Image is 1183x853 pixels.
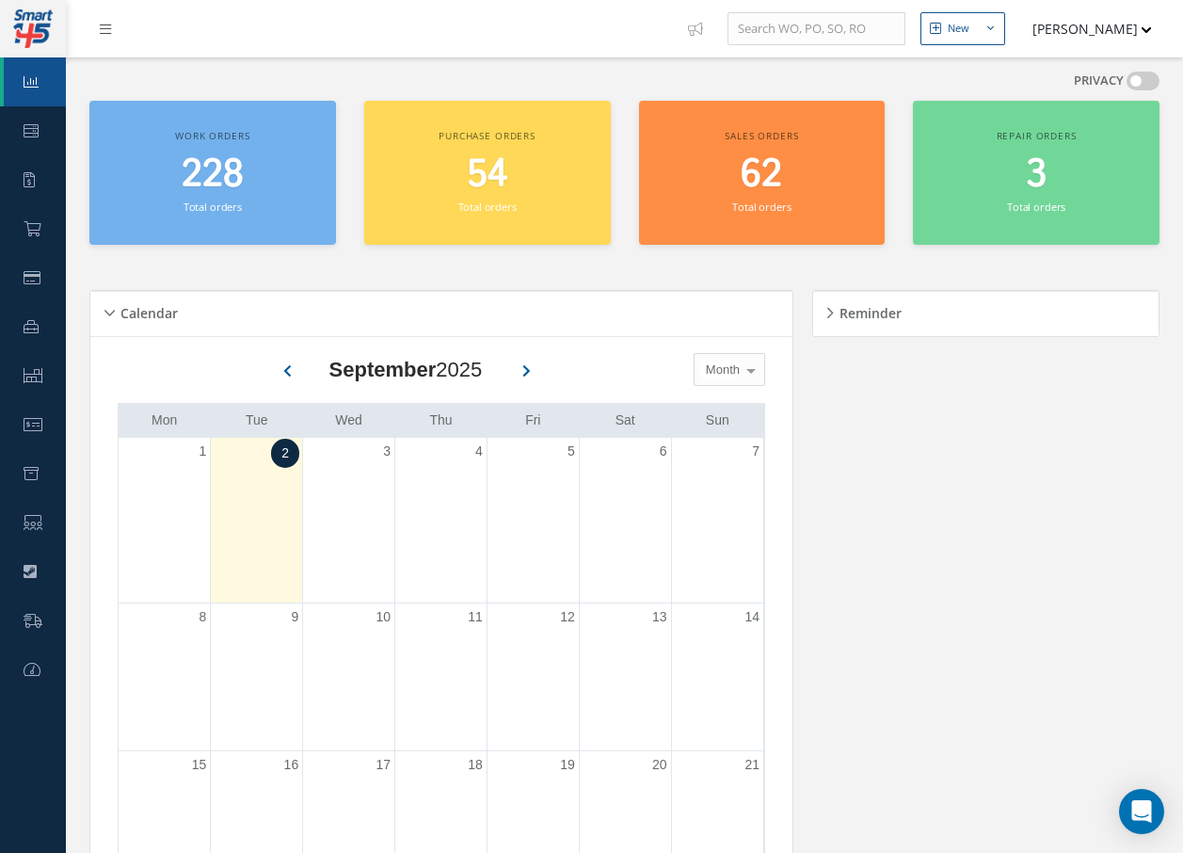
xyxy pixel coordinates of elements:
td: September 13, 2025 [579,603,671,751]
td: September 14, 2025 [671,603,763,751]
a: September 13, 2025 [648,604,671,631]
small: Total orders [184,200,242,214]
h5: Reminder [834,299,902,322]
b: September [329,358,437,381]
td: September 11, 2025 [395,603,488,751]
a: September 2, 2025 [271,439,299,468]
a: Sales orders 62 Total orders [639,101,886,245]
a: September 12, 2025 [556,604,579,631]
a: Thursday [425,409,456,432]
a: September 17, 2025 [372,751,394,779]
td: September 4, 2025 [395,438,488,604]
span: 54 [467,148,508,201]
a: Monday [148,409,181,432]
td: September 12, 2025 [487,603,579,751]
a: Work orders 228 Total orders [89,101,336,245]
a: September 21, 2025 [741,751,763,779]
button: [PERSON_NAME] [1015,10,1152,47]
h5: Calendar [115,299,178,322]
button: New [920,12,1005,45]
a: September 9, 2025 [287,604,302,631]
a: Repair orders 3 Total orders [913,101,1159,245]
a: September 8, 2025 [196,604,211,631]
span: Sales orders [725,129,798,142]
a: September 7, 2025 [748,438,763,465]
a: September 20, 2025 [648,751,671,779]
td: September 6, 2025 [579,438,671,604]
a: September 4, 2025 [472,438,487,465]
div: Open Intercom Messenger [1119,789,1164,834]
span: Repair orders [997,129,1077,142]
td: September 7, 2025 [671,438,763,604]
td: September 2, 2025 [211,438,303,604]
td: September 8, 2025 [119,603,211,751]
a: September 18, 2025 [464,751,487,779]
a: September 6, 2025 [656,438,671,465]
a: September 16, 2025 [280,751,303,779]
td: September 5, 2025 [487,438,579,604]
a: September 19, 2025 [556,751,579,779]
span: 62 [741,148,782,201]
a: Tuesday [242,409,272,432]
td: September 9, 2025 [211,603,303,751]
div: New [948,21,969,37]
a: Purchase orders 54 Total orders [364,101,611,245]
a: Friday [521,409,544,432]
a: September 15, 2025 [188,751,211,779]
a: September 1, 2025 [196,438,211,465]
td: September 1, 2025 [119,438,211,604]
small: Total orders [732,200,791,214]
input: Search WO, PO, SO, RO [727,12,905,46]
small: Total orders [458,200,517,214]
div: 2025 [329,354,483,385]
td: September 3, 2025 [303,438,395,604]
a: September 14, 2025 [741,604,763,631]
span: 228 [182,148,244,201]
td: September 10, 2025 [303,603,395,751]
a: September 3, 2025 [379,438,394,465]
span: Month [701,361,740,379]
span: Purchase orders [439,129,536,142]
a: Wednesday [331,409,366,432]
span: Work orders [175,129,249,142]
a: September 11, 2025 [464,604,487,631]
a: Sunday [702,409,733,432]
a: September 5, 2025 [564,438,579,465]
img: smart145-logo-small.png [13,9,53,48]
a: September 10, 2025 [372,604,394,631]
a: Saturday [612,409,639,432]
small: Total orders [1007,200,1065,214]
span: 3 [1026,148,1047,201]
label: PRIVACY [1074,72,1124,90]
